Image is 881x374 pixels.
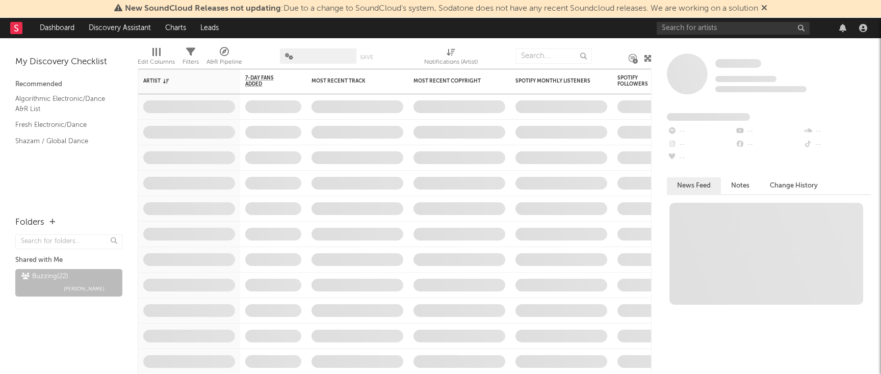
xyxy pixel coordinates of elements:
button: Change History [760,177,828,194]
input: Search for folders... [15,234,122,249]
div: Buzzing ( 22 ) [21,271,68,283]
div: Most Recent Track [312,78,388,84]
div: -- [667,151,735,165]
span: Some Artist [715,59,761,68]
div: Spotify Followers [617,75,653,87]
span: 0 fans last week [715,86,807,92]
div: Spotify Monthly Listeners [515,78,592,84]
a: Discovery Assistant [82,18,158,38]
div: -- [803,125,871,138]
span: [PERSON_NAME] [64,283,105,295]
span: New SoundCloud Releases not updating [125,5,281,13]
div: A&R Pipeline [206,43,242,73]
button: News Feed [667,177,721,194]
div: Artist [143,78,220,84]
div: -- [667,125,735,138]
span: Fans Added by Platform [667,113,750,121]
div: Folders [15,217,44,229]
div: Filters [183,43,199,73]
div: A&R Pipeline [206,56,242,68]
div: -- [735,138,802,151]
div: Notifications (Artist) [424,43,478,73]
div: Recommended [15,78,122,91]
button: Save [360,55,373,60]
a: Charts [158,18,193,38]
a: Some Artist [715,59,761,69]
div: Edit Columns [138,43,175,73]
div: -- [735,125,802,138]
div: Shared with Me [15,254,122,266]
a: Dashboard [33,18,82,38]
div: Notifications (Artist) [424,56,478,68]
input: Search... [515,48,592,64]
a: Shazam / Global Dance [15,136,112,147]
input: Search for artists [657,22,810,35]
div: Edit Columns [138,56,175,68]
button: Notes [721,177,760,194]
span: 7-Day Fans Added [245,75,286,87]
div: -- [803,138,871,151]
a: Leads [193,18,226,38]
span: Tracking Since: [DATE] [715,76,776,82]
a: Fresh Electronic/Dance [15,119,112,130]
a: Buzzing(22)[PERSON_NAME] [15,269,122,297]
div: Filters [183,56,199,68]
div: -- [667,138,735,151]
span: : Due to a change to SoundCloud's system, Sodatone does not have any recent Soundcloud releases. ... [125,5,758,13]
div: Most Recent Copyright [413,78,490,84]
span: Dismiss [761,5,767,13]
div: My Discovery Checklist [15,56,122,68]
a: Algorithmic Electronic/Dance A&R List [15,93,112,114]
